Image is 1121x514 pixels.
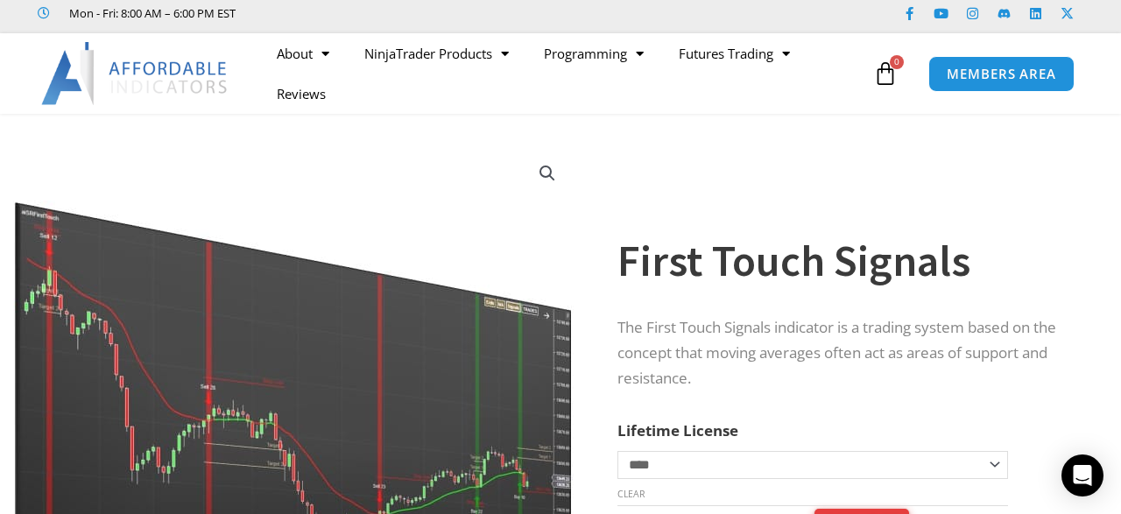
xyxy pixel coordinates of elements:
[347,33,526,74] a: NinjaTrader Products
[526,33,661,74] a: Programming
[260,4,523,22] iframe: Customer reviews powered by Trustpilot
[617,420,738,440] label: Lifetime License
[661,33,807,74] a: Futures Trading
[41,42,229,105] img: LogoAI | Affordable Indicators – NinjaTrader
[617,230,1077,292] h1: First Touch Signals
[65,3,236,24] span: Mon - Fri: 8:00 AM – 6:00 PM EST
[947,67,1056,81] span: MEMBERS AREA
[890,55,904,69] span: 0
[617,315,1077,391] p: The First Touch Signals indicator is a trading system based on the concept that moving averages o...
[532,158,563,189] a: View full-screen image gallery
[259,74,343,114] a: Reviews
[1061,454,1103,496] div: Open Intercom Messenger
[928,56,1075,92] a: MEMBERS AREA
[259,33,869,114] nav: Menu
[847,48,924,99] a: 0
[617,488,645,500] a: Clear options
[259,33,347,74] a: About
